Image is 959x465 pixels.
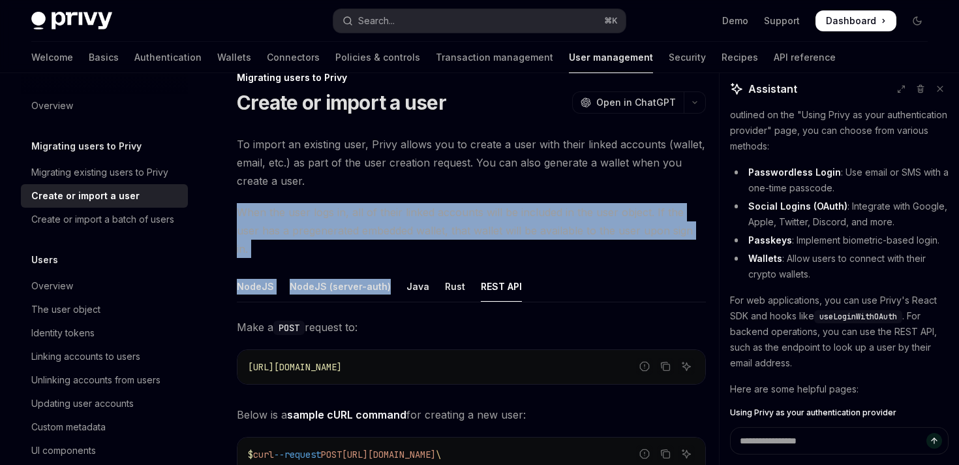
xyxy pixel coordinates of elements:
span: To import an existing user, Privy allows you to create a user with their linked accounts (wallet,... [237,135,706,190]
span: Using Privy as your authentication provider [730,408,896,418]
a: Create or import a batch of users [21,208,188,231]
a: Create or import a user [21,184,188,208]
a: Custom metadata [21,415,188,439]
div: The user object [31,302,100,317]
a: Using Privy as your authentication provider [730,408,949,418]
li: : Integrate with Google, Apple, Twitter, Discord, and more. [730,199,949,230]
div: Rust [445,271,465,302]
span: [URL][DOMAIN_NAME] [248,361,342,373]
strong: Social Logins (OAuth) [748,200,847,212]
div: Create or import a user [31,188,140,204]
div: Migrating existing users to Privy [31,165,168,180]
a: Connectors [267,42,320,73]
strong: sample cURL command [287,408,406,421]
button: Open in ChatGPT [572,91,684,114]
a: Security [669,42,706,73]
span: Open in ChatGPT [596,96,676,109]
a: Basics [89,42,119,73]
p: For web applications, you can use Privy's React SDK and hooks like . For backend operations, you ... [730,293,949,371]
a: OAuth [730,426,949,436]
span: Assistant [748,81,797,97]
div: Java [406,271,429,302]
div: Migrating users to Privy [237,71,706,84]
a: Unlinking accounts from users [21,368,188,392]
div: Updating user accounts [31,396,134,411]
span: OAuth [730,426,754,436]
img: dark logo [31,12,112,30]
a: Linking accounts to users [21,345,188,368]
div: Create or import a batch of users [31,212,174,227]
a: Transaction management [436,42,553,73]
a: Authentication [134,42,202,73]
h1: Create or import a user [237,91,446,114]
a: Updating user accounts [21,392,188,415]
span: useLoginWithOAuth [819,312,897,322]
p: Privy provides several APIs and SDKs for user signup and sign-in, depending on your needs. As out... [730,76,949,154]
li: : Use email or SMS with a one-time passcode. [730,165,949,196]
button: Ask AI [678,358,695,375]
a: User management [569,42,653,73]
span: Below is a for creating a new user: [237,406,706,424]
span: When the user logs in, all of their linked accounts will be included in the user object. If the u... [237,203,706,258]
span: ⌘ K [604,16,618,26]
a: Wallets [217,42,251,73]
a: The user object [21,298,188,321]
code: POST [273,321,305,335]
strong: Passwordless Login [748,167,841,178]
button: Open search [333,9,625,33]
div: Unlinking accounts from users [31,372,160,388]
div: UI components [31,443,96,458]
a: Dashboard [815,10,896,31]
div: Overview [31,278,73,294]
div: Search... [358,13,395,29]
button: Toggle dark mode [907,10,928,31]
a: Support [764,14,800,27]
a: Overview [21,274,188,298]
strong: Wallets [748,253,782,264]
textarea: Ask a question... [730,427,949,455]
div: Identity tokens [31,325,95,341]
a: Recipes [722,42,758,73]
button: Copy the contents from the code block [657,358,674,375]
a: Policies & controls [335,42,420,73]
h5: Migrating users to Privy [31,138,142,154]
div: REST API [481,271,522,302]
div: Custom metadata [31,419,106,435]
h5: Users [31,252,58,268]
a: Overview [21,94,188,118]
button: Report incorrect code [636,358,653,375]
strong: Passkeys [748,234,792,246]
a: UI components [21,439,188,462]
a: API reference [774,42,836,73]
a: Welcome [31,42,73,73]
a: Migrating existing users to Privy [21,161,188,184]
a: Identity tokens [21,321,188,345]
div: NodeJS [237,271,274,302]
p: Here are some helpful pages: [730,381,949,397]
div: Linking accounts to users [31,349,140,364]
span: Make a request to: [237,318,706,336]
li: : Implement biometric-based login. [730,232,949,248]
span: Dashboard [826,14,876,27]
li: : Allow users to connect with their crypto wallets. [730,251,949,282]
a: Demo [722,14,748,27]
button: Send message [926,433,942,449]
div: Overview [31,98,73,114]
div: NodeJS (server-auth) [290,271,391,302]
